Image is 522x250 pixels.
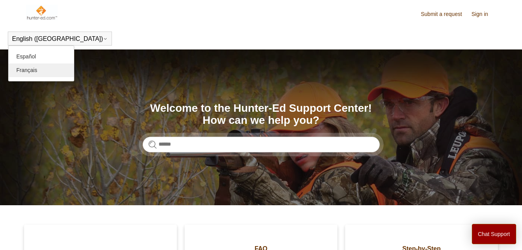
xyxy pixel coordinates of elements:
button: Chat Support [472,224,517,244]
h1: Welcome to the Hunter-Ed Support Center! How can we help you? [143,102,380,127]
button: English ([GEOGRAPHIC_DATA]) [12,35,108,42]
img: Hunter-Ed Help Center home page [26,5,58,20]
a: Français [9,63,74,77]
a: Sign in [471,10,496,18]
a: Español [9,50,74,63]
a: Submit a request [421,10,470,18]
input: Search [143,137,380,152]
